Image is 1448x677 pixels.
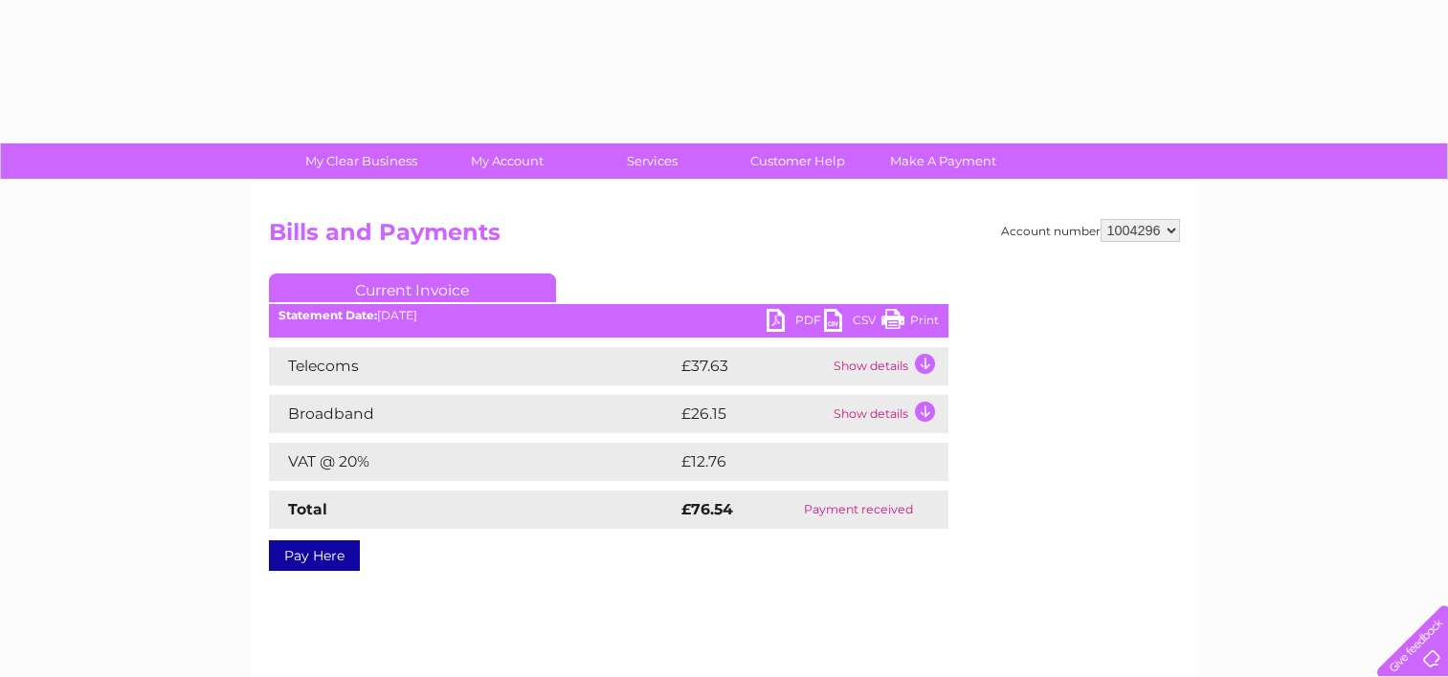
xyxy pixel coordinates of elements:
td: £12.76 [677,443,908,481]
a: My Clear Business [282,143,440,179]
a: Customer Help [719,143,877,179]
a: Pay Here [269,540,360,571]
h2: Bills and Payments [269,219,1180,255]
td: £37.63 [677,347,829,385]
div: [DATE] [269,309,948,322]
a: PDF [767,309,824,337]
td: Payment received [769,491,947,529]
strong: Total [288,500,327,518]
td: Telecoms [269,347,677,385]
a: Current Invoice [269,273,556,302]
td: Show details [829,395,948,433]
a: My Account [428,143,586,179]
td: £26.15 [677,395,829,433]
b: Statement Date: [278,308,377,322]
td: Broadband [269,395,677,433]
a: CSV [824,309,881,337]
td: Show details [829,347,948,385]
a: Print [881,309,939,337]
a: Make A Payment [864,143,1022,179]
div: Account number [1001,219,1180,242]
td: VAT @ 20% [269,443,677,481]
strong: £76.54 [681,500,733,518]
a: Services [573,143,731,179]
